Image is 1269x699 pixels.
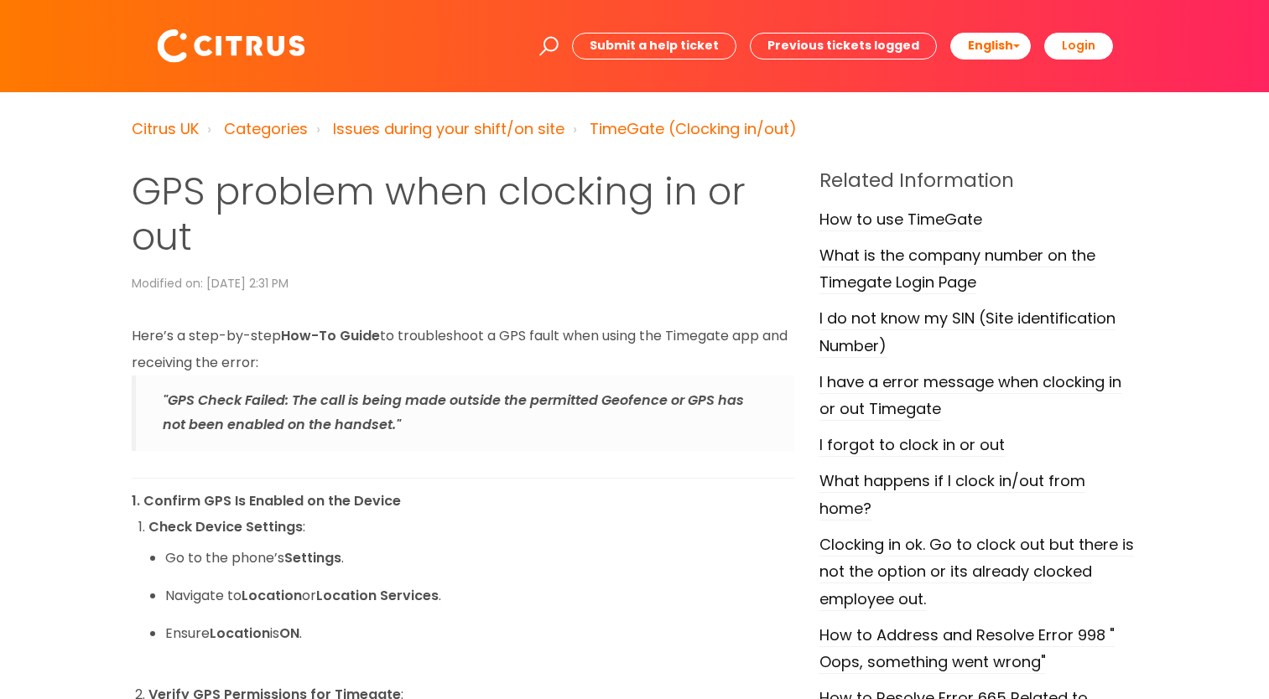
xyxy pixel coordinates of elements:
a: I have a error message when clocking in or out Timegate [819,371,1121,421]
a: Categories [224,118,308,139]
a: What is the company number on the Timegate Login Page [819,245,1095,294]
strong: Location [242,586,302,605]
a: I forgot to clock in or out [819,434,1005,457]
li: Solution home [203,116,308,142]
a: Login [1044,33,1113,59]
a: Citrus UK [132,118,199,139]
h4: Related Information [819,169,1138,193]
a: Previous tickets logged [750,33,937,59]
a: Clocking in ok. Go to clock out but there is not the option or its already clocked employee out. [819,534,1134,611]
div: Modified on: [DATE] 2:31 PM [132,273,289,294]
strong: Location Services [316,586,439,605]
b: Login [1062,37,1095,54]
a: How to use TimeGate [819,209,982,231]
a: Submit a help ticket [572,33,736,59]
strong: 1. Confirm GPS Is Enabled on the Device [132,491,401,510]
a: I do not know my SIN (Site identification Number) [819,308,1116,357]
li: Issues during your shift/on site [312,116,564,142]
span: English [968,37,1013,54]
strong: How-To Guide [281,326,380,345]
span: : [148,517,305,536]
strong: Check Device Settings [148,517,303,536]
a: What happens if I clock in/out from home? [819,470,1085,520]
span: Navigate to or . [165,586,441,605]
a: Issues during your shift/on site [333,118,564,139]
a: TimeGate (Clocking in/out) [590,118,797,139]
h1: GPS problem when clocking in or out [132,169,794,260]
strong: "GPS Check Failed: The call is being made outside the permitted Geofence or GPS has not been enab... [163,391,744,434]
span: Here’s a step-by-step to troubleshoot a GPS fault when using the Timegate app and receiving the e... [132,326,788,372]
strong: Settings [284,548,341,567]
span: Ensure is . [165,624,302,643]
strong: ON [279,624,299,643]
strong: Location [210,624,270,643]
li: TimeGate (Clocking in/out) [569,116,797,142]
span: Go to the phone’s . [165,548,344,567]
a: How to Address and Resolve Error 998 " Oops, something went wrong" [819,624,1115,674]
